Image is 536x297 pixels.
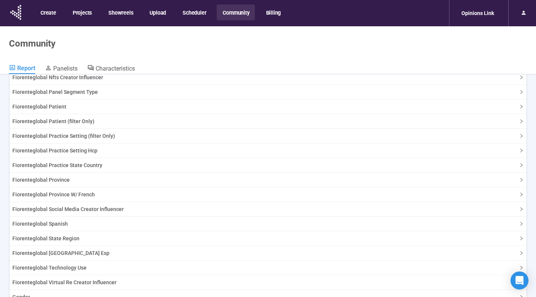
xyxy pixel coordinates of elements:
span: Fiorenteglobal State Region [12,234,515,243]
div: Fiorenteglobal Patient (filter Only) [9,114,527,128]
div: Fiorenteglobal Practice Setting (filter Only) [9,129,527,143]
span: Fiorenteglobal Patient [12,103,515,111]
span: right [519,207,524,211]
span: right [519,134,524,138]
div: Fiorenteglobal [GEOGRAPHIC_DATA] Esp [9,246,527,260]
div: Fiorenteglobal Technology Use [9,261,527,275]
span: right [519,75,524,80]
span: right [519,222,524,226]
span: Fiorenteglobal Practice Setting Hcp [12,146,515,155]
a: Characteristics [87,64,135,74]
span: Characteristics [96,65,135,72]
span: Fiorenteglobal [GEOGRAPHIC_DATA] Esp [12,249,515,257]
span: right [519,104,524,109]
span: Fiorenteglobal Province [12,176,515,184]
button: Create [34,5,61,20]
a: Report [9,64,35,74]
div: Fiorenteglobal Social Media Creator Influencer [9,202,527,216]
div: Fiorenteglobal Panel Segment Type [9,85,527,99]
div: Open Intercom Messenger [511,271,529,289]
span: Fiorenteglobal Province W/ French [12,190,515,199]
button: Upload [144,5,171,20]
button: Scheduler [177,5,211,20]
span: Panelists [53,65,78,72]
h1: Community [9,38,55,49]
button: Projects [67,5,97,20]
div: Fiorenteglobal Nfts Creator Influencer [9,70,527,84]
span: Fiorenteglobal Practice State Country [12,161,515,169]
button: Billing [260,5,286,20]
span: right [519,236,524,241]
div: Fiorenteglobal Virtual Re Creator Influencer [9,275,527,289]
span: right [519,178,524,182]
span: Fiorenteglobal Spanish [12,220,515,228]
span: Report [17,65,35,72]
div: Fiorenteglobal Province [9,173,527,187]
span: right [519,119,524,124]
div: Fiorenteglobal Spanish [9,217,527,231]
span: right [519,192,524,197]
div: Fiorenteglobal Patient [9,100,527,114]
div: Fiorenteglobal State Region [9,231,527,246]
a: Panelists [45,64,78,74]
span: Fiorenteglobal Nfts Creator Influencer [12,73,515,81]
span: right [519,90,524,94]
span: Fiorenteglobal Patient (filter Only) [12,117,515,125]
span: right [519,163,524,167]
div: Opinions Link [457,6,499,20]
button: Community [217,5,255,20]
span: right [519,251,524,255]
div: Fiorenteglobal Practice State Country [9,158,527,172]
span: Fiorenteglobal Practice Setting (filter Only) [12,132,515,140]
div: Fiorenteglobal Practice Setting Hcp [9,143,527,158]
div: Fiorenteglobal Province W/ French [9,187,527,202]
span: right [519,148,524,153]
span: Fiorenteglobal Technology Use [12,264,515,272]
span: right [519,265,524,270]
span: Fiorenteglobal Virtual Re Creator Influencer [12,278,515,286]
span: Fiorenteglobal Panel Segment Type [12,88,515,96]
button: Showreels [102,5,138,20]
span: Fiorenteglobal Social Media Creator Influencer [12,205,515,213]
